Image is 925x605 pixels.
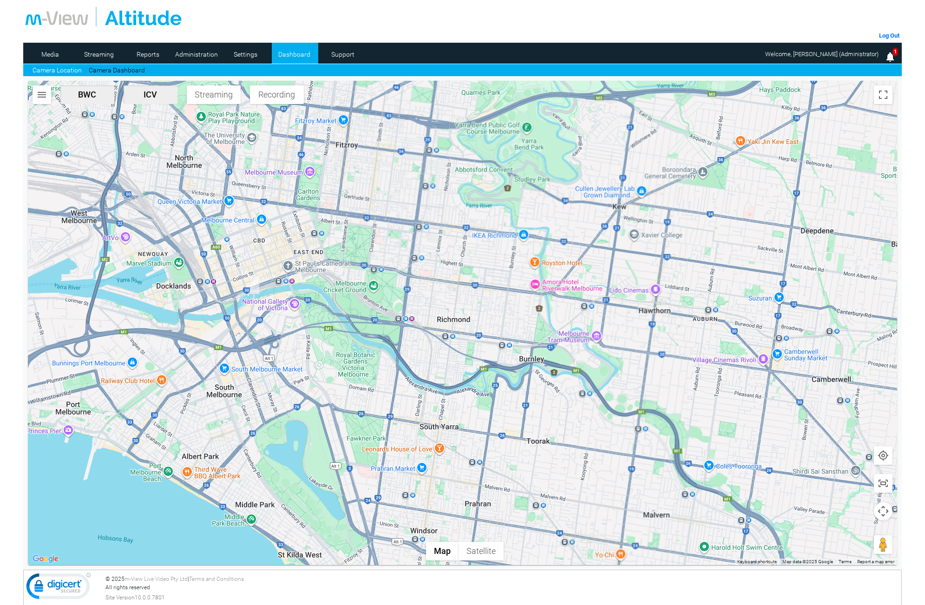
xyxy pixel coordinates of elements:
img: DigiCert Secured Site Seal [26,572,91,604]
span: ICV [127,90,174,99]
a: Camera Dashboard [89,65,145,75]
button: Show all cameras [874,474,892,493]
a: Dashboard [272,47,317,61]
a: Report a map error [857,559,894,564]
img: bell25.png [885,52,896,63]
button: Show user location [874,446,892,465]
img: svg+xml,%3Csvg%20xmlns%3D%22http%3A%2F%2Fwww.w3.org%2F2000%2Fsvg%22%20height%3D%2224%22%20viewBox... [878,450,889,461]
button: Search [33,85,51,104]
a: Open this area in Google Maps (opens a new window) [30,553,61,565]
a: Terms and Conditions [189,576,244,582]
a: Terms (opens in new tab) [839,559,852,564]
span: Map data ©2025 Google [782,559,833,564]
div: © 2025 | All rights reserved [105,575,899,602]
button: Show street map [426,542,459,560]
a: Support [321,47,366,61]
img: Google [30,553,61,565]
div: YLF415 [250,275,259,294]
button: Drag Pegman onto the map to open Street View [874,535,892,554]
span: Streaming [190,90,237,99]
button: Keyboard shortcuts [737,559,777,565]
span: 1 [892,48,898,57]
img: svg+xml,%3Csvg%20xmlns%3D%22http%3A%2F%2Fwww.w3.org%2F2000%2Fsvg%22%20height%3D%2224%22%20viewBox... [36,89,47,100]
button: BWC [60,85,114,104]
span: BWC [64,90,111,99]
span: Welcome, [PERSON_NAME] (Administrator) [765,51,879,58]
span: 10.0.0.7801 [135,593,165,602]
button: Map camera controls [874,502,892,520]
a: Media [28,47,73,61]
button: Show satellite imagery [459,542,504,560]
a: Streaming [77,47,122,61]
a: m-View Live Video Pty Ltd [125,576,188,582]
span: Recording [254,90,300,99]
button: Streaming [187,85,241,104]
div: Site Version [105,593,899,602]
button: Recording [250,85,304,104]
a: Log Out [879,32,899,39]
button: ICV [124,85,177,104]
a: Reports [125,47,171,61]
a: Administration [174,47,219,61]
a: Camera Location [33,65,82,75]
button: Toggle fullscreen view [874,85,892,104]
img: svg+xml,%3Csvg%20xmlns%3D%22http%3A%2F%2Fwww.w3.org%2F2000%2Fsvg%22%20height%3D%2224%22%20viewBox... [878,478,889,489]
a: Settings [223,47,268,61]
